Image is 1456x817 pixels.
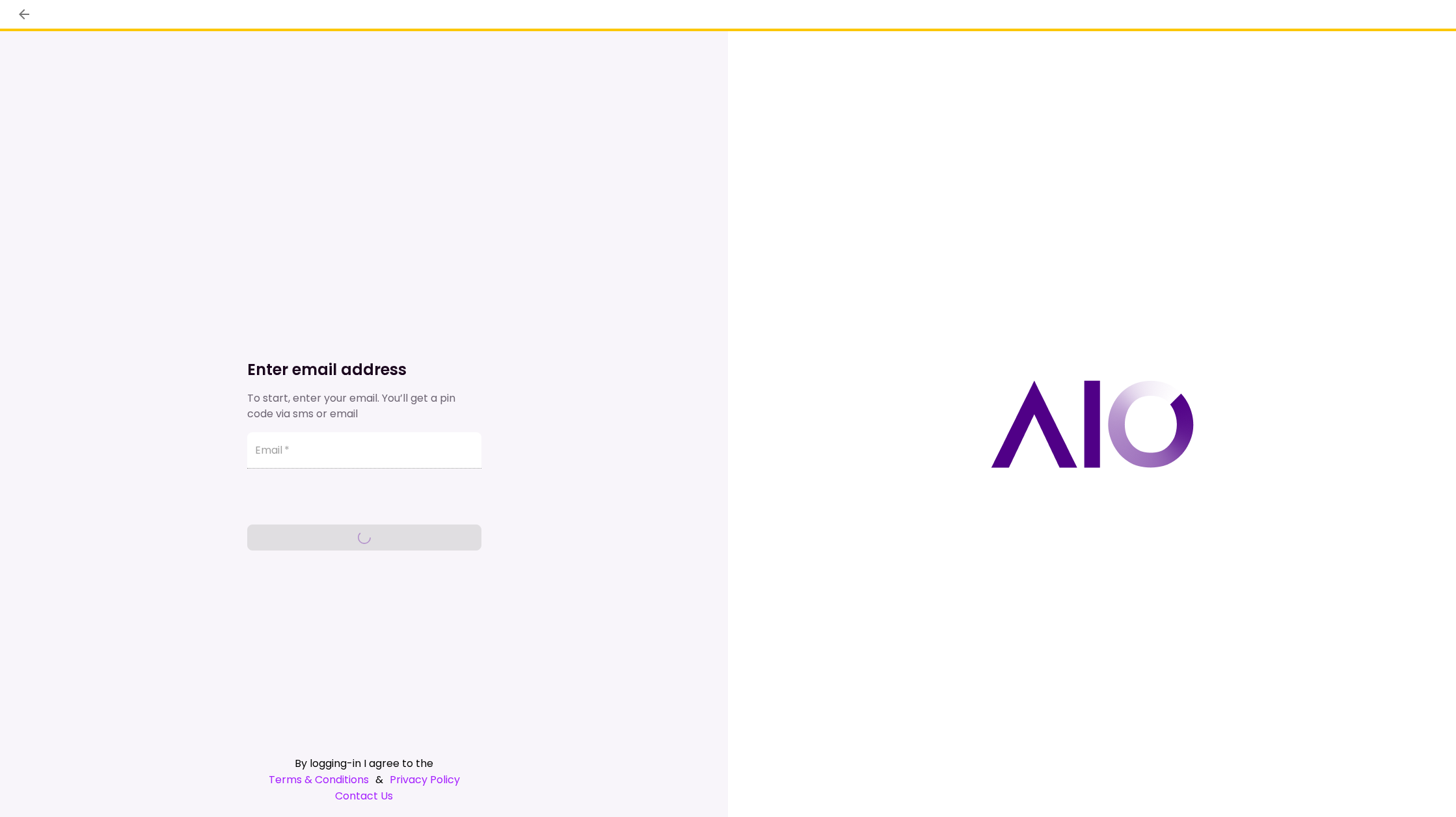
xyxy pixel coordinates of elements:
[247,755,481,772] div: By logging-in I agree to the
[247,788,481,804] a: Contact Us
[247,359,481,380] h1: Enter email address
[247,772,481,788] div: &
[390,772,460,788] a: Privacy Policy
[269,772,369,788] a: Terms & Conditions
[13,3,35,25] button: back
[991,380,1194,468] img: AIO logo
[247,391,481,422] div: To start, enter your email. You’ll get a pin code via sms or email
